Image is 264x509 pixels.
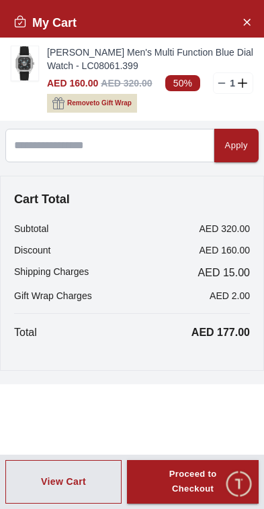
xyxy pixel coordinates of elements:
span: AED 160.00 [47,78,98,89]
div: Chat Widget [224,469,254,499]
button: View Cart [5,460,122,504]
p: Total [14,325,37,341]
a: [PERSON_NAME] Men's Multi Function Blue Dial Watch - LC08061.399 [47,46,253,72]
button: Apply [214,129,259,162]
p: Discount [14,243,50,257]
p: Subtotal [14,222,48,235]
div: View Cart [41,475,86,488]
p: AED 177.00 [191,325,250,341]
button: Removeto Gift Wrap [47,94,137,113]
span: AED 15.00 [198,265,250,281]
p: AED 320.00 [200,222,251,235]
p: AED 160.00 [200,243,251,257]
span: AED 320.00 [101,78,152,89]
button: Close Account [236,11,257,32]
h2: My Cart [13,13,77,32]
h4: Cart Total [14,190,250,209]
span: 50% [165,75,200,91]
p: Shipping Charges [14,265,89,281]
span: Remove to Gift Wrap [67,97,132,110]
p: AED 2.00 [210,289,250,302]
div: Apply [225,138,248,154]
img: ... [11,46,38,80]
p: Gift Wrap Charges [14,289,92,302]
p: 1 [227,76,238,90]
div: Proceed to Checkout [151,467,234,498]
button: Proceed to Checkout [127,460,259,504]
